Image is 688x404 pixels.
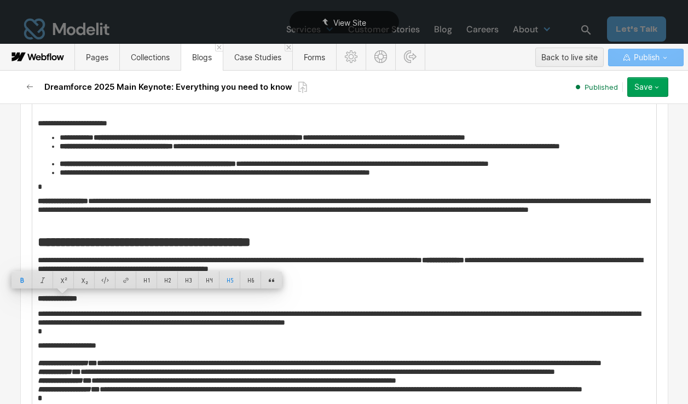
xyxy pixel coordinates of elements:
[131,53,170,62] span: Collections
[44,82,292,93] h2: Dreamforce 2025 Main Keynote: Everything you need to know
[86,53,108,62] span: Pages
[585,82,618,92] span: Published
[192,53,212,62] span: Blogs
[234,53,281,62] span: Case Studies
[333,18,366,27] span: View Site
[215,44,223,51] a: Close 'Blogs' tab
[304,53,325,62] span: Forms
[634,83,652,91] div: Save
[632,49,660,66] span: Publish
[535,48,604,67] button: Back to live site
[285,44,292,51] a: Close 'Case Studies' tab
[627,77,668,97] button: Save
[541,49,598,66] div: Back to live site
[608,49,684,66] button: Publish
